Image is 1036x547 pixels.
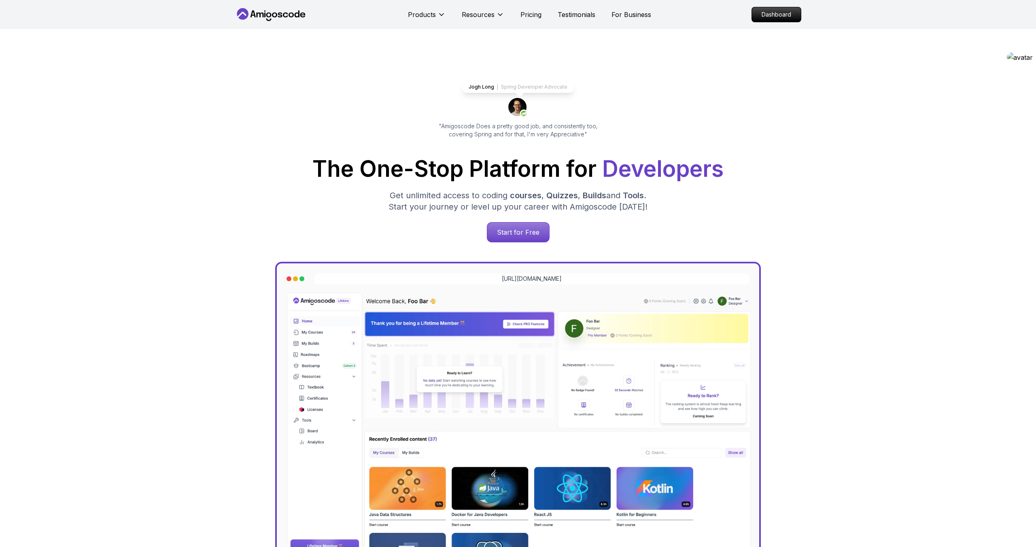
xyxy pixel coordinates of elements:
[487,222,550,242] a: Start for Free
[502,275,562,283] a: [URL][DOMAIN_NAME]
[752,7,801,22] a: Dashboard
[611,10,651,19] a: For Business
[752,7,801,22] p: Dashboard
[241,158,795,180] h1: The One-Stop Platform for
[462,10,504,26] button: Resources
[508,98,528,117] img: josh long
[462,10,495,19] p: Resources
[583,191,606,200] span: Builds
[408,10,446,26] button: Products
[382,190,654,212] p: Get unlimited access to coding , , and . Start your journey or level up your career with Amigosco...
[408,10,436,19] p: Products
[602,155,724,182] span: Developers
[487,223,549,242] p: Start for Free
[623,191,644,200] span: Tools
[501,84,567,90] p: Spring Developer Advocate
[546,191,578,200] span: Quizzes
[469,84,494,90] p: Jogh Long
[427,122,609,138] p: "Amigoscode Does a pretty good job, and consistently too, covering Spring and for that, I'm very ...
[510,191,541,200] span: courses
[520,10,541,19] a: Pricing
[558,10,595,19] a: Testimonials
